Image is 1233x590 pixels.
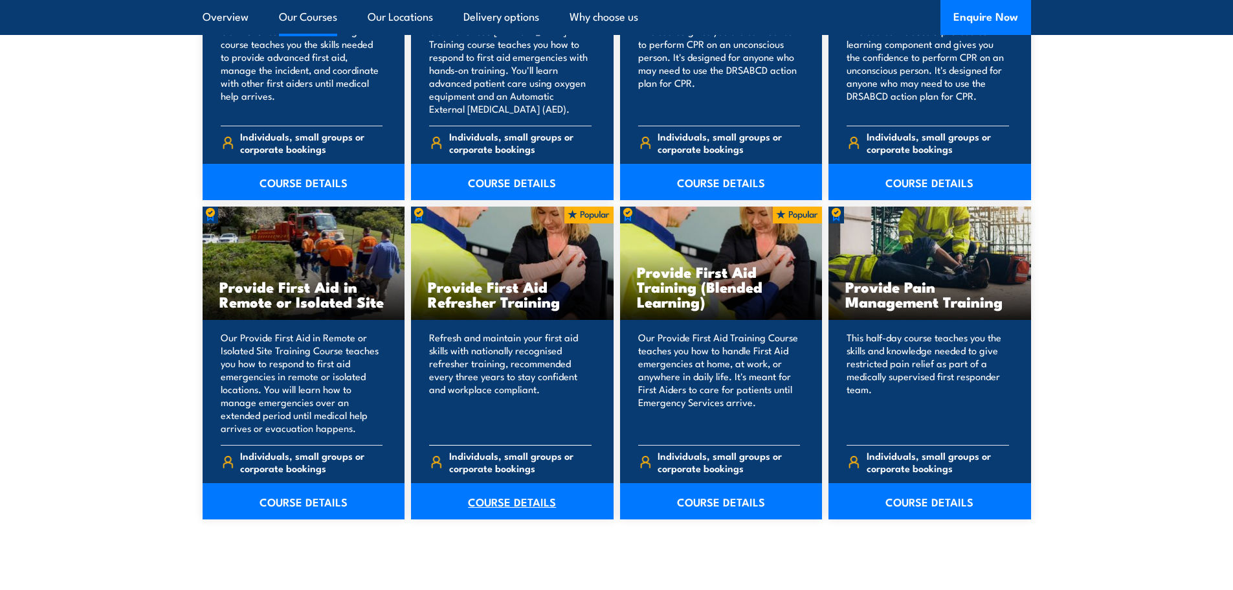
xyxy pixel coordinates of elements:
p: This course gives you the confidence to perform CPR on an unconscious person. It's designed for a... [638,25,801,115]
span: Individuals, small groups or corporate bookings [658,130,800,155]
p: Refresh and maintain your first aid skills with nationally recognised refresher training, recomme... [429,331,592,435]
span: Individuals, small groups or corporate bookings [658,449,800,474]
p: This half-day course teaches you the skills and knowledge needed to give restricted pain relief a... [847,331,1009,435]
span: Individuals, small groups or corporate bookings [867,130,1009,155]
p: Our Provide First Aid Training Course teaches you how to handle First Aid emergencies at home, at... [638,331,801,435]
h3: Provide First Aid Refresher Training [428,279,597,309]
a: COURSE DETAILS [828,164,1031,200]
a: COURSE DETAILS [203,483,405,519]
p: This course includes a pre-course learning component and gives you the confidence to perform CPR ... [847,25,1009,115]
h3: Provide Pain Management Training [845,279,1014,309]
span: Individuals, small groups or corporate bookings [867,449,1009,474]
p: Our Provide First Aid in Remote or Isolated Site Training Course teaches you how to respond to fi... [221,331,383,435]
h3: Provide First Aid Training (Blended Learning) [637,264,806,309]
span: Individuals, small groups or corporate bookings [240,449,383,474]
a: COURSE DETAILS [203,164,405,200]
h3: Provide First Aid in Remote or Isolated Site [219,279,388,309]
a: COURSE DETAILS [620,164,823,200]
a: COURSE DETAILS [620,483,823,519]
span: Individuals, small groups or corporate bookings [449,449,592,474]
a: COURSE DETAILS [411,483,614,519]
a: COURSE DETAILS [828,483,1031,519]
p: Our Advanced [MEDICAL_DATA] Training course teaches you how to respond to first aid emergencies w... [429,25,592,115]
span: Individuals, small groups or corporate bookings [240,130,383,155]
a: COURSE DETAILS [411,164,614,200]
span: Individuals, small groups or corporate bookings [449,130,592,155]
p: Our Advanced First Aid training course teaches you the skills needed to provide advanced first ai... [221,25,383,115]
